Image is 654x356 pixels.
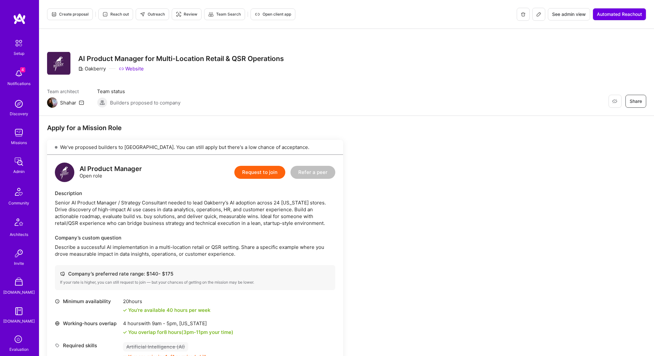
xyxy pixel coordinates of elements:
[7,80,31,87] div: Notifications
[14,50,24,57] div: Setup
[97,88,180,95] span: Team status
[612,99,617,104] i: icon EyeClosed
[55,234,335,241] div: Company’s custom question
[60,99,76,106] div: Shahar
[12,155,25,168] img: admin teamwork
[208,11,241,17] span: Team Search
[55,299,60,304] i: icon Clock
[204,8,245,20] button: Team Search
[123,342,188,351] div: Artificial Intelligence (AI)
[12,97,25,110] img: discovery
[12,305,25,318] img: guide book
[110,99,180,106] span: Builders proposed to company
[80,166,142,172] div: AI Product Manager
[140,11,165,17] span: Outreach
[128,329,233,336] div: You overlap for 8 hours ( your time)
[47,52,70,75] img: Company Logo
[172,8,202,20] button: Review
[290,166,335,179] button: Refer a peer
[151,320,179,326] span: 9am - 5pm ,
[103,11,129,17] span: Reach out
[176,12,181,17] i: icon Targeter
[98,8,133,20] button: Reach out
[60,271,65,276] i: icon Cash
[13,13,26,25] img: logo
[12,247,25,260] img: Invite
[78,65,106,72] div: Oakberry
[597,11,642,18] span: Automated Reachout
[60,280,330,285] div: If your rate is higher, you can still request to join — but your chances of getting on the missio...
[8,200,29,206] div: Community
[123,307,210,313] div: You're available 40 hours per week
[136,8,169,20] button: Outreach
[9,346,29,353] div: Evaluation
[11,139,27,146] div: Missions
[55,343,60,348] i: icon Tag
[47,140,343,155] div: We've proposed builders to [GEOGRAPHIC_DATA]. You can still apply but there's a low chance of acc...
[10,110,28,117] div: Discovery
[20,67,25,72] span: 4
[78,66,83,71] i: icon CompanyGray
[14,260,24,267] div: Invite
[123,308,127,312] i: icon Check
[55,163,74,182] img: logo
[11,215,27,231] img: Architects
[123,298,210,305] div: 20 hours
[251,8,295,20] button: Open client app
[47,88,84,95] span: Team architect
[119,65,144,72] a: Website
[123,330,127,334] i: icon Check
[12,67,25,80] img: bell
[97,97,107,108] img: Builders proposed to company
[183,329,208,335] span: 3pm - 11pm
[51,11,89,17] span: Create proposal
[12,36,26,50] img: setup
[55,320,120,327] div: Working-hours overlap
[123,320,233,327] div: 4 hours with [US_STATE]
[13,168,25,175] div: Admin
[12,276,25,289] img: A Store
[3,289,35,296] div: [DOMAIN_NAME]
[80,166,142,179] div: Open role
[176,11,197,17] span: Review
[79,100,84,105] i: icon Mail
[47,97,57,108] img: Team Architect
[55,244,335,257] p: Describe a successful AI implementation in a multi-location retail or QSR setting. Share a specif...
[55,298,120,305] div: Minimum availability
[3,318,35,325] div: [DOMAIN_NAME]
[55,190,335,197] div: Description
[11,184,27,200] img: Community
[548,8,590,20] button: See admin view
[10,231,28,238] div: Architects
[255,11,291,17] span: Open client app
[60,270,330,277] div: Company’s preferred rate range: $ 140 - $ 175
[55,321,60,326] i: icon World
[593,8,646,20] button: Automated Reachout
[47,8,93,20] button: Create proposal
[625,95,646,108] button: Share
[55,342,120,349] div: Required skills
[78,55,284,63] h3: AI Product Manager for Multi-Location Retail & QSR Operations
[234,166,285,179] button: Request to join
[51,12,56,17] i: icon Proposal
[47,124,343,132] div: Apply for a Mission Role
[13,334,25,346] i: icon SelectionTeam
[552,11,586,18] span: See admin view
[55,199,335,227] div: Senior AI Product Manager / Strategy Consultant needed to lead Oakberry’s AI adoption across 24 [...
[12,126,25,139] img: teamwork
[630,98,642,104] span: Share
